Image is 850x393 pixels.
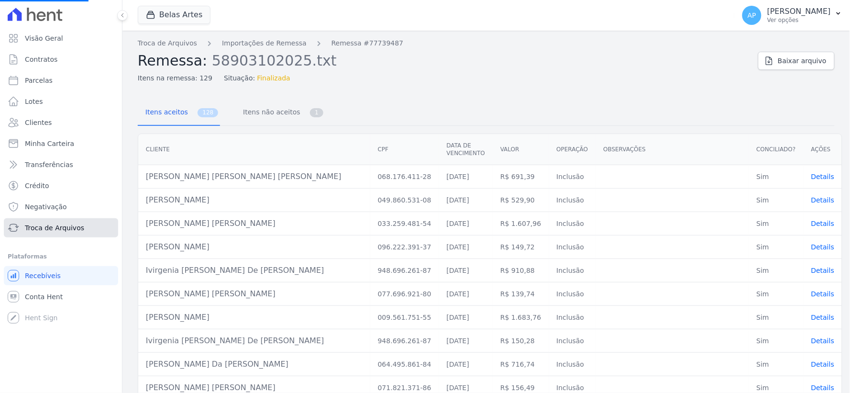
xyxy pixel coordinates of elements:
[493,134,549,165] th: Valor
[222,38,307,48] a: Importações de Remessa
[811,196,835,204] span: translation missing: pt-BR.manager.charges.file_imports.show.table_row.details
[4,92,118,111] a: Lotes
[138,189,370,212] td: [PERSON_NAME]
[331,38,404,48] a: Remessa #77739487
[493,259,549,282] td: R$ 910,88
[25,139,74,148] span: Minha Carteira
[549,259,596,282] td: Inclusão
[25,97,43,106] span: Lotes
[811,360,835,368] span: translation missing: pt-BR.manager.charges.file_imports.show.table_row.details
[370,282,439,306] td: 077.696.921-80
[749,329,804,353] td: Sim
[25,118,52,127] span: Clientes
[549,353,596,376] td: Inclusão
[138,101,325,126] nav: Tab selector
[4,197,118,216] a: Negativação
[370,329,439,353] td: 948.696.261-87
[749,282,804,306] td: Sim
[25,202,67,212] span: Negativação
[235,101,325,126] a: Itens não aceitos 1
[370,189,439,212] td: 049.860.531-08
[370,353,439,376] td: 064.495.861-84
[198,108,218,117] span: 128
[138,236,370,259] td: [PERSON_NAME]
[25,181,49,191] span: Crédito
[224,73,255,83] span: Situação:
[549,306,596,329] td: Inclusão
[439,189,493,212] td: [DATE]
[439,212,493,236] td: [DATE]
[370,259,439,282] td: 948.696.261-87
[811,290,835,298] span: translation missing: pt-BR.manager.charges.file_imports.show.table_row.details
[549,329,596,353] td: Inclusão
[549,212,596,236] td: Inclusão
[749,134,804,165] th: Conciliado?
[811,267,835,274] span: translation missing: pt-BR.manager.charges.file_imports.show.table_row.details
[811,314,835,321] span: translation missing: pt-BR.manager.charges.file_imports.show.table_row.details
[370,165,439,189] td: 068.176.411-28
[549,282,596,306] td: Inclusão
[25,160,73,169] span: Transferências
[370,306,439,329] td: 009.561.751-55
[370,134,439,165] th: CPF
[25,76,53,85] span: Parcelas
[596,134,749,165] th: Observações
[549,134,596,165] th: Operação
[138,38,751,48] nav: Breadcrumb
[493,165,549,189] td: R$ 691,39
[439,306,493,329] td: [DATE]
[758,52,835,70] a: Baixar arquivo
[811,243,835,251] a: Details
[138,282,370,306] td: [PERSON_NAME] [PERSON_NAME]
[370,212,439,236] td: 033.259.481-54
[138,73,212,83] span: Itens na remessa: 129
[493,329,549,353] td: R$ 150,28
[4,218,118,237] a: Troca de Arquivos
[549,165,596,189] td: Inclusão
[4,71,118,90] a: Parcelas
[257,73,290,83] span: Finalizada
[549,236,596,259] td: Inclusão
[439,282,493,306] td: [DATE]
[25,34,63,43] span: Visão Geral
[138,52,207,69] span: Remessa:
[748,12,756,19] span: AP
[735,2,850,29] button: AP [PERSON_NAME] Ver opções
[138,353,370,376] td: [PERSON_NAME] Da [PERSON_NAME]
[4,113,118,132] a: Clientes
[811,220,835,227] a: Details
[25,223,84,233] span: Troca de Arquivos
[811,384,835,392] span: translation missing: pt-BR.manager.charges.file_imports.show.table_row.details
[811,220,835,227] span: translation missing: pt-BR.manager.charges.file_imports.show.table_row.details
[549,189,596,212] td: Inclusão
[804,134,842,165] th: Ações
[310,108,323,117] span: 1
[439,353,493,376] td: [DATE]
[4,29,118,48] a: Visão Geral
[493,353,549,376] td: R$ 716,74
[4,155,118,174] a: Transferências
[749,236,804,259] td: Sim
[4,266,118,285] a: Recebíveis
[439,165,493,189] td: [DATE]
[4,134,118,153] a: Minha Carteira
[138,6,210,24] button: Belas Artes
[767,7,831,16] p: [PERSON_NAME]
[138,101,220,126] a: Itens aceitos 128
[439,329,493,353] td: [DATE]
[749,189,804,212] td: Sim
[778,56,827,66] span: Baixar arquivo
[493,306,549,329] td: R$ 1.683,76
[4,50,118,69] a: Contratos
[493,212,549,236] td: R$ 1.607,96
[749,259,804,282] td: Sim
[811,173,835,180] a: Details
[138,306,370,329] td: [PERSON_NAME]
[749,306,804,329] td: Sim
[8,251,114,262] div: Plataformas
[439,259,493,282] td: [DATE]
[749,212,804,236] td: Sim
[493,189,549,212] td: R$ 529,90
[138,259,370,282] td: Ivirgenia [PERSON_NAME] De [PERSON_NAME]
[811,267,835,274] a: Details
